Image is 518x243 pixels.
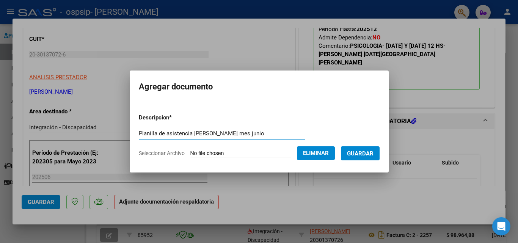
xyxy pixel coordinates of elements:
button: Guardar [341,146,380,160]
p: Descripcion [139,113,211,122]
div: Open Intercom Messenger [492,217,510,235]
h2: Agregar documento [139,80,380,94]
span: Eliminar [303,150,329,157]
span: Seleccionar Archivo [139,150,185,156]
span: Guardar [347,150,374,157]
button: Eliminar [297,146,335,160]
